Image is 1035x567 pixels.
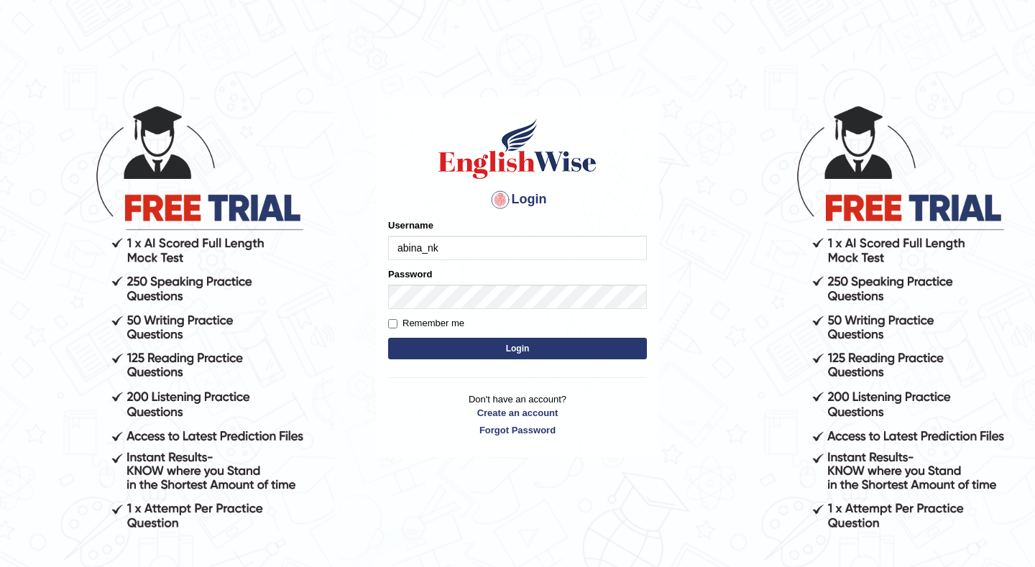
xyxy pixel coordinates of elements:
input: Remember me [388,319,397,328]
label: Username [388,218,433,232]
h4: Login [388,188,647,211]
label: Remember me [388,316,464,331]
button: Login [388,338,647,359]
a: Forgot Password [388,423,647,437]
p: Don't have an account? [388,392,647,437]
img: Logo of English Wise sign in for intelligent practice with AI [436,116,599,181]
a: Create an account [388,406,647,420]
label: Password [388,267,432,281]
